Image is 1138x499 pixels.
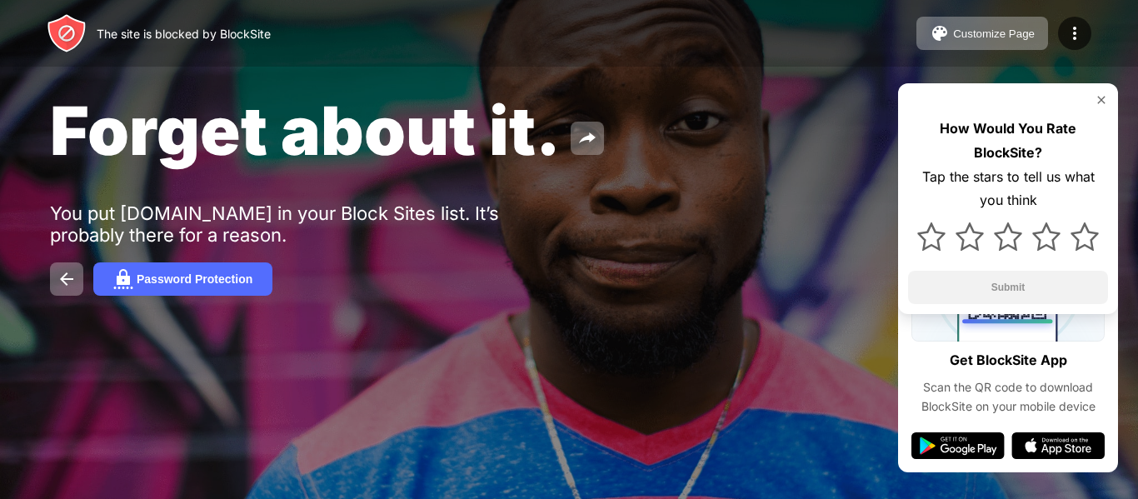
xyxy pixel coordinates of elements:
[956,222,984,251] img: star.svg
[994,222,1022,251] img: star.svg
[1011,432,1105,459] img: app-store.svg
[908,117,1108,165] div: How Would You Rate BlockSite?
[911,432,1005,459] img: google-play.svg
[57,269,77,289] img: back.svg
[908,165,1108,213] div: Tap the stars to tell us what you think
[50,90,561,171] span: Forget about it.
[97,27,271,41] div: The site is blocked by BlockSite
[137,272,252,286] div: Password Protection
[93,262,272,296] button: Password Protection
[50,202,565,246] div: You put [DOMAIN_NAME] in your Block Sites list. It’s probably there for a reason.
[47,13,87,53] img: header-logo.svg
[1095,93,1108,107] img: rate-us-close.svg
[917,222,946,251] img: star.svg
[1032,222,1061,251] img: star.svg
[113,269,133,289] img: password.svg
[577,128,597,148] img: share.svg
[911,378,1105,416] div: Scan the QR code to download BlockSite on your mobile device
[930,23,950,43] img: pallet.svg
[1071,222,1099,251] img: star.svg
[953,27,1035,40] div: Customize Page
[916,17,1048,50] button: Customize Page
[1065,23,1085,43] img: menu-icon.svg
[908,271,1108,304] button: Submit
